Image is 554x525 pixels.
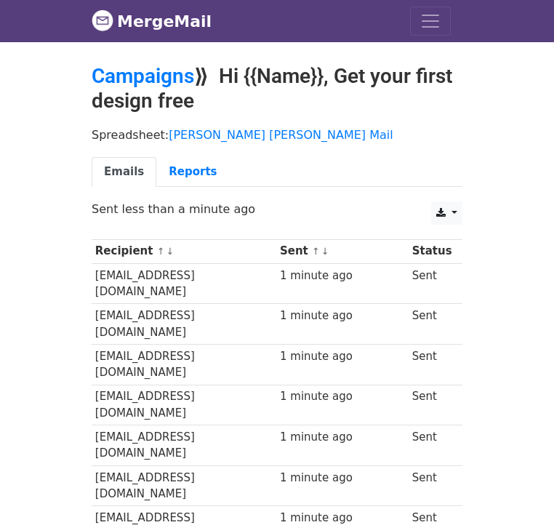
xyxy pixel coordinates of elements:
[409,304,455,345] td: Sent
[409,385,455,425] td: Sent
[280,268,405,284] div: 1 minute ago
[166,246,174,257] a: ↓
[410,7,451,36] button: Toggle navigation
[280,308,405,324] div: 1 minute ago
[280,429,405,446] div: 1 minute ago
[321,246,329,257] a: ↓
[312,246,320,257] a: ↑
[92,157,156,187] a: Emails
[169,128,393,142] a: [PERSON_NAME] [PERSON_NAME] Mail
[280,470,405,486] div: 1 minute ago
[92,465,276,506] td: [EMAIL_ADDRESS][DOMAIN_NAME]
[92,6,212,36] a: MergeMail
[92,127,462,143] p: Spreadsheet:
[92,239,276,263] th: Recipient
[92,385,276,425] td: [EMAIL_ADDRESS][DOMAIN_NAME]
[92,304,276,345] td: [EMAIL_ADDRESS][DOMAIN_NAME]
[409,239,455,263] th: Status
[276,239,409,263] th: Sent
[92,425,276,466] td: [EMAIL_ADDRESS][DOMAIN_NAME]
[92,344,276,385] td: [EMAIL_ADDRESS][DOMAIN_NAME]
[157,246,165,257] a: ↑
[409,263,455,304] td: Sent
[92,64,194,88] a: Campaigns
[92,64,462,113] h2: ⟫ Hi {{Name}}, Get your first design free
[280,388,405,405] div: 1 minute ago
[409,425,455,466] td: Sent
[409,344,455,385] td: Sent
[409,465,455,506] td: Sent
[280,348,405,365] div: 1 minute ago
[92,201,462,217] p: Sent less than a minute ago
[92,9,113,31] img: MergeMail logo
[92,263,276,304] td: [EMAIL_ADDRESS][DOMAIN_NAME]
[156,157,229,187] a: Reports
